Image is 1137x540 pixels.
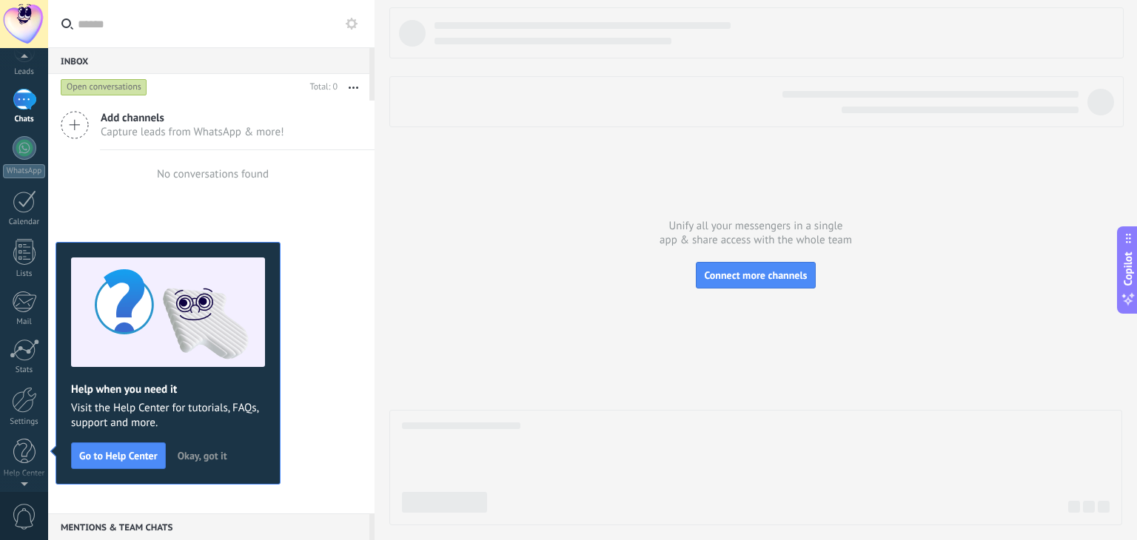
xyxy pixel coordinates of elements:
div: Stats [3,365,46,375]
div: Inbox [48,47,369,74]
span: Go to Help Center [79,450,158,461]
div: Calendar [3,217,46,227]
div: Total: 0 [304,80,338,95]
h2: Help when you need it [71,382,265,396]
div: Lists [3,269,46,279]
button: Connect more channels [696,262,815,288]
div: WhatsApp [3,164,45,178]
span: Connect more channels [704,269,807,282]
span: Visit the Help Center for tutorials, FAQs, support and more. [71,401,265,431]
div: Mentions & Team chats [48,513,369,540]
div: No conversations found [157,167,269,181]
span: Okay, got it [178,450,227,461]
div: Settings [3,417,46,427]
span: Copilot [1121,252,1136,286]
span: Add channels [101,111,284,125]
span: Capture leads from WhatsApp & more! [101,125,284,139]
button: Go to Help Center [71,442,166,469]
div: Chats [3,115,46,124]
button: Okay, got it [171,445,234,467]
div: Help Center [3,469,46,479]
div: Open conversations [61,78,147,96]
div: Leads [3,67,46,77]
div: Mail [3,317,46,327]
